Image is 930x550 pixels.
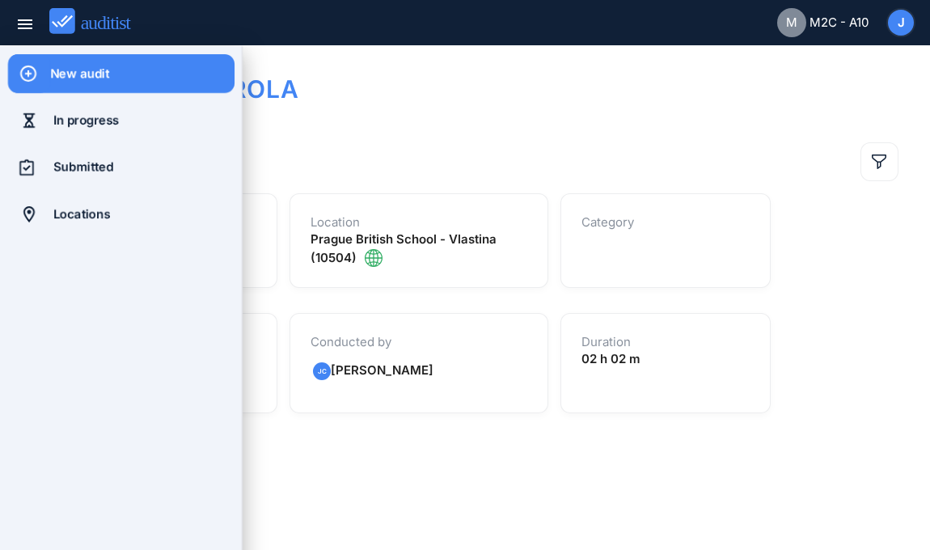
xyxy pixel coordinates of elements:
[50,65,235,82] div: New audit
[53,159,235,176] div: Submitted
[311,334,526,350] h1: Conducted by
[8,148,235,187] a: Submitted
[581,351,640,366] strong: 02 h 02 m
[886,8,915,37] button: J
[311,214,526,231] h1: Location
[15,15,35,34] i: menu
[53,205,235,223] div: Locations
[581,214,750,231] h1: Category
[8,101,235,140] a: In progress
[898,14,905,32] span: J
[786,14,797,32] span: M
[19,72,643,106] h1: BLESKOVÁ KONTROLA
[311,231,497,265] strong: Prague British School - Vlastina (10504)
[53,112,235,129] div: In progress
[581,334,750,350] h1: Duration
[49,8,146,35] img: auditist_logo_new.svg
[8,195,235,234] a: Locations
[318,362,327,380] span: JC
[810,14,869,32] span: M2C - A10
[313,362,433,378] span: [PERSON_NAME]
